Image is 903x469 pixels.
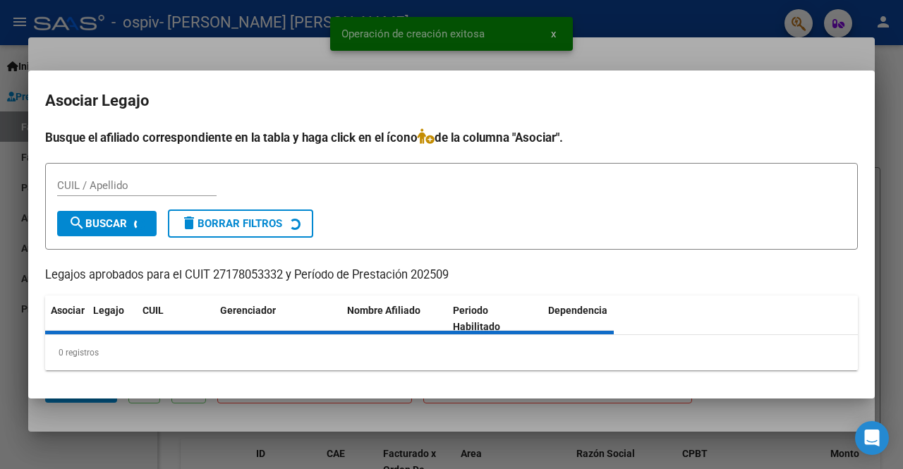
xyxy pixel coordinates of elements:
[45,87,858,114] h2: Asociar Legajo
[168,209,313,238] button: Borrar Filtros
[181,217,282,230] span: Borrar Filtros
[68,217,127,230] span: Buscar
[214,296,341,342] datatable-header-cell: Gerenciador
[87,296,137,342] datatable-header-cell: Legajo
[68,214,85,231] mat-icon: search
[143,305,164,316] span: CUIL
[51,305,85,316] span: Asociar
[543,296,648,342] datatable-header-cell: Dependencia
[453,305,500,332] span: Periodo Habilitado
[45,128,858,147] h4: Busque el afiliado correspondiente en la tabla y haga click en el ícono de la columna "Asociar".
[45,335,858,370] div: 0 registros
[220,305,276,316] span: Gerenciador
[45,296,87,342] datatable-header-cell: Asociar
[181,214,198,231] mat-icon: delete
[57,211,157,236] button: Buscar
[45,267,858,284] p: Legajos aprobados para el CUIT 27178053332 y Período de Prestación 202509
[548,305,607,316] span: Dependencia
[855,421,889,455] div: Open Intercom Messenger
[447,296,543,342] datatable-header-cell: Periodo Habilitado
[93,305,124,316] span: Legajo
[341,296,447,342] datatable-header-cell: Nombre Afiliado
[137,296,214,342] datatable-header-cell: CUIL
[347,305,420,316] span: Nombre Afiliado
